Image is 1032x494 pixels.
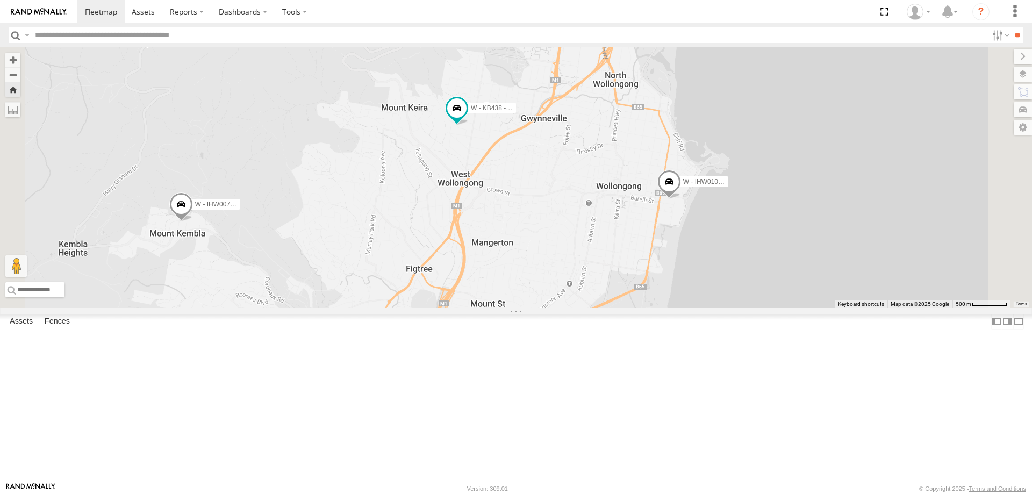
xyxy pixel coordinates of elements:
a: Terms and Conditions [969,485,1026,492]
label: Map Settings [1014,120,1032,135]
span: W - IHW007 - [PERSON_NAME] [195,201,289,208]
a: Terms (opens in new tab) [1016,302,1027,306]
div: © Copyright 2025 - [919,485,1026,492]
span: Map data ©2025 Google [891,301,949,307]
span: W - IHW010 - [PERSON_NAME] [683,178,777,185]
i: ? [972,3,990,20]
a: Visit our Website [6,483,55,494]
label: Measure [5,102,20,117]
label: Hide Summary Table [1013,314,1024,330]
label: Assets [4,314,38,329]
img: rand-logo.svg [11,8,67,16]
span: W - KB438 - [PERSON_NAME] [471,104,561,112]
button: Zoom Home [5,82,20,97]
button: Keyboard shortcuts [838,300,884,308]
label: Dock Summary Table to the Right [1002,314,1013,330]
button: Zoom in [5,53,20,67]
label: Fences [39,314,75,329]
div: Version: 309.01 [467,485,508,492]
label: Dock Summary Table to the Left [991,314,1002,330]
button: Zoom out [5,67,20,82]
button: Map Scale: 500 m per 63 pixels [952,300,1010,308]
label: Search Filter Options [988,27,1011,43]
label: Search Query [23,27,31,43]
span: 500 m [956,301,971,307]
button: Drag Pegman onto the map to open Street View [5,255,27,277]
div: Tye Clark [903,4,934,20]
